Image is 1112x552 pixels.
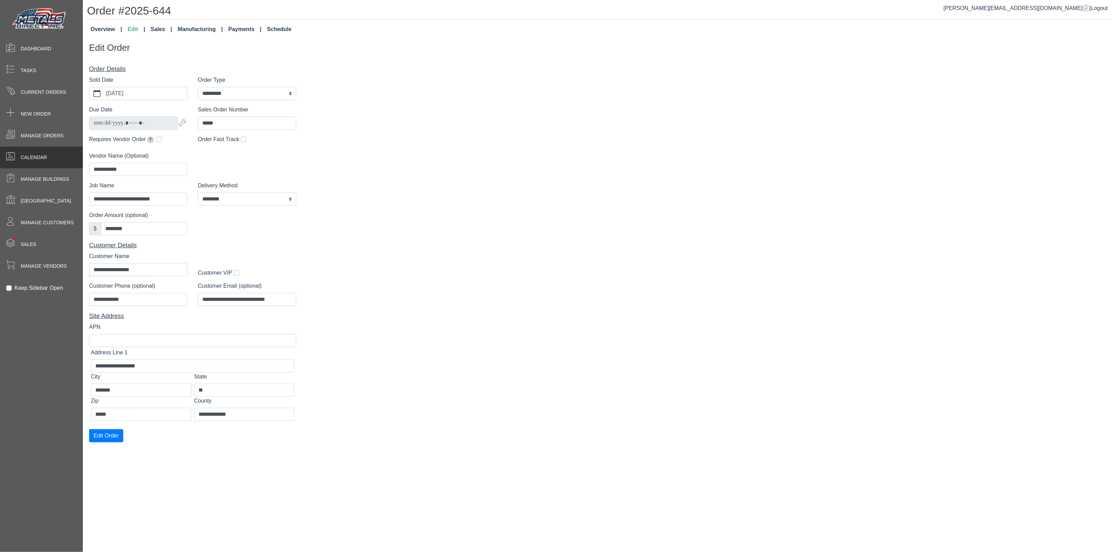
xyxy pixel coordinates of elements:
[89,87,105,100] button: calendar
[194,397,212,405] label: County
[198,282,262,290] label: Customer Email (optional)
[1091,5,1108,11] span: Logout
[10,6,69,32] img: Metals Direct Inc Logo
[21,89,66,96] span: Current Orders
[89,76,113,84] label: Sold Date
[264,22,294,36] a: Schedule
[89,222,101,235] div: $
[21,154,47,161] span: Calendar
[21,241,36,248] span: Sales
[87,4,1112,20] h1: Order #2025-644
[147,136,154,143] span: Extends due date by 2 weeks for pickup orders
[125,22,148,36] a: Edit
[21,176,69,183] span: Manage Buildings
[89,42,499,53] h3: Edit Order
[89,106,113,114] label: Due Date
[21,197,71,205] span: [GEOGRAPHIC_DATA]
[89,429,123,442] button: Edit Order
[89,323,100,331] label: APN
[198,76,225,84] label: Order Type
[7,227,24,250] span: •
[91,397,98,405] label: Zip
[148,22,175,36] a: Sales
[944,4,1108,12] div: |
[21,219,74,226] span: Manage Customers
[89,312,296,321] div: Site Address
[198,106,249,114] label: Sales Order Number
[89,135,155,144] label: Requires Vendor Order
[198,135,239,144] label: Order Fast Track
[21,263,67,270] span: Manage Vendors
[89,65,296,74] div: Order Details
[94,90,100,97] svg: calendar
[21,45,51,52] span: Dashboard
[89,241,296,250] div: Customer Details
[105,87,187,100] label: [DATE]
[91,348,128,357] label: Address Line 1
[14,284,63,292] label: Keep Sidebar Open
[194,373,207,381] label: State
[89,282,155,290] label: Customer Phone (optional)
[944,5,1090,11] a: [PERSON_NAME][EMAIL_ADDRESS][DOMAIN_NAME]
[198,269,232,277] label: Customer VIP
[198,181,238,190] label: Delivery Method
[225,22,264,36] a: Payments
[89,181,114,190] label: Job Name
[175,22,226,36] a: Manufacturing
[89,252,129,260] label: Customer Name
[21,110,51,118] span: New Order
[88,22,125,36] a: Overview
[91,373,100,381] label: City
[21,67,36,74] span: Tasks
[89,211,148,219] label: Order Amount (optional)
[21,132,64,139] span: Manage Orders
[89,152,149,160] label: Vendor Name (Optional)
